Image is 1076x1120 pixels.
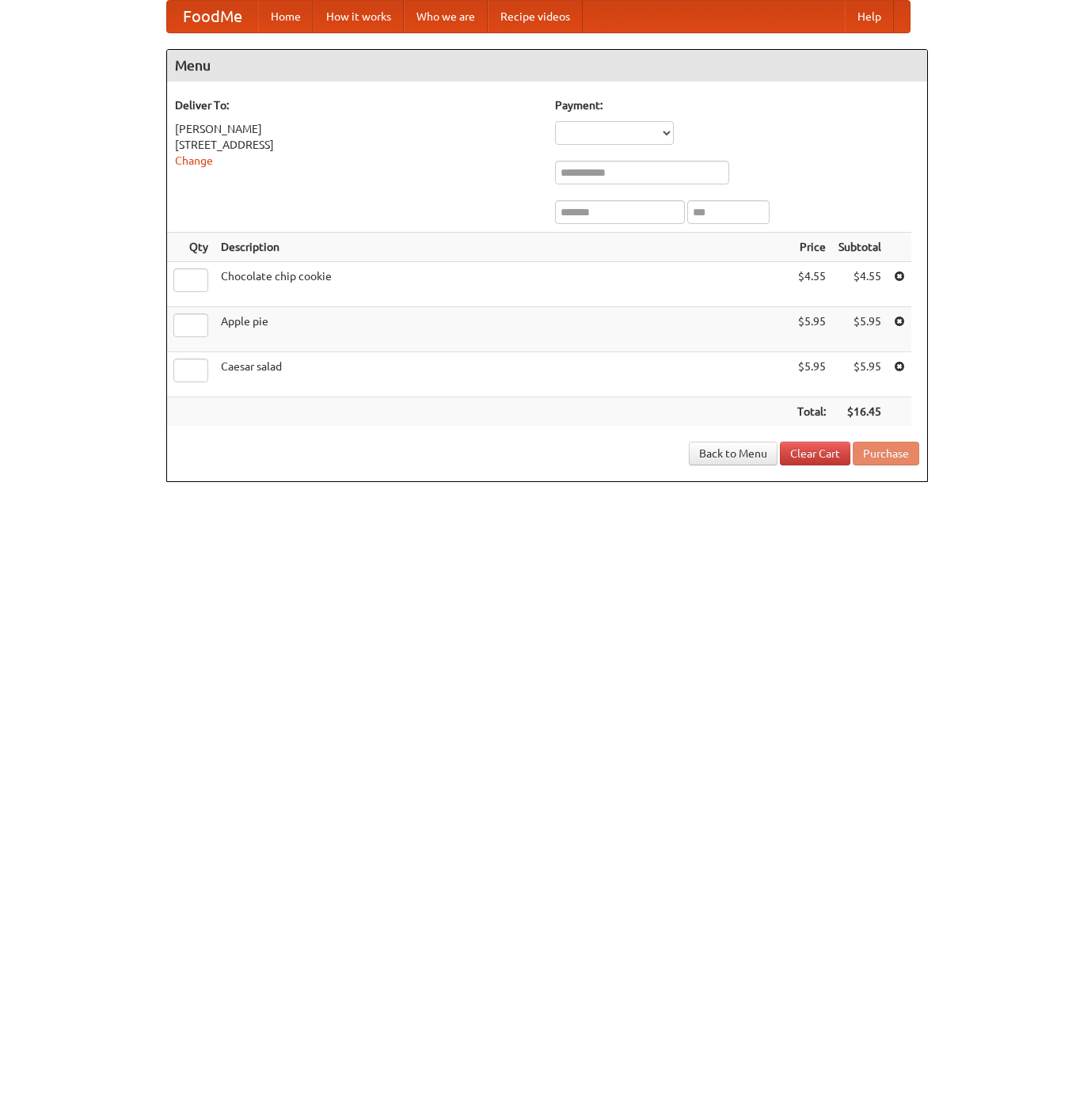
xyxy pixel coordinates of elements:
[832,262,888,307] td: $4.55
[258,1,314,32] a: Home
[791,307,832,352] td: $5.95
[314,1,404,32] a: How it works
[175,154,213,167] a: Change
[167,50,927,82] h4: Menu
[175,97,539,113] h5: Deliver To:
[404,1,488,32] a: Who we are
[791,352,832,397] td: $5.95
[780,442,850,465] a: Clear Cart
[555,97,919,113] h5: Payment:
[791,262,832,307] td: $4.55
[853,442,919,465] button: Purchase
[167,1,258,32] a: FoodMe
[167,233,215,262] th: Qty
[689,442,778,465] a: Back to Menu
[215,262,791,307] td: Chocolate chip cookie
[215,307,791,352] td: Apple pie
[488,1,583,32] a: Recipe videos
[845,1,894,32] a: Help
[832,307,888,352] td: $5.95
[215,352,791,397] td: Caesar salad
[791,233,832,262] th: Price
[832,397,888,427] th: $16.45
[832,233,888,262] th: Subtotal
[215,233,791,262] th: Description
[175,121,539,137] div: [PERSON_NAME]
[832,352,888,397] td: $5.95
[791,397,832,427] th: Total:
[175,137,539,153] div: [STREET_ADDRESS]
